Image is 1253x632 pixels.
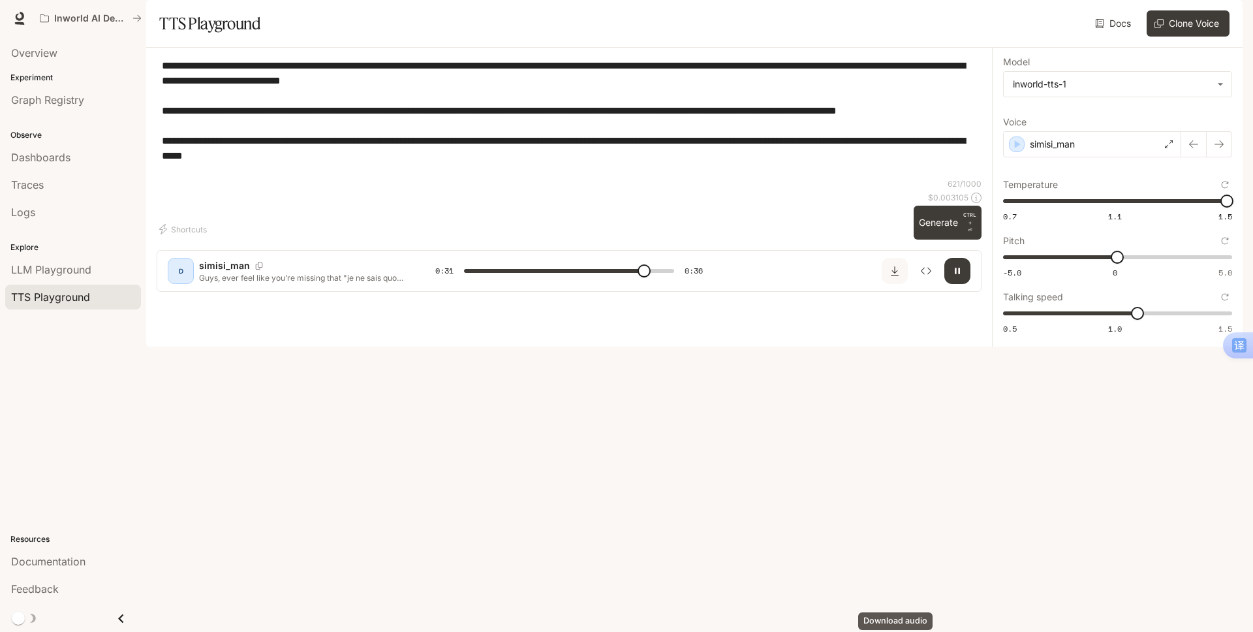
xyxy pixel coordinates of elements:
[1218,323,1232,334] span: 1.5
[157,219,212,240] button: Shortcuts
[1108,211,1122,222] span: 1.1
[250,262,268,270] button: Copy Voice ID
[1218,234,1232,248] button: Reset to default
[1003,323,1017,334] span: 0.5
[1030,138,1075,151] p: simisi_man
[1218,290,1232,304] button: Reset to default
[1004,72,1231,97] div: inworld-tts-1
[199,272,404,283] p: Guys, ever feel like you’re missing that "je ne sais quoi" with women? Let me let you in on a sec...
[1003,180,1058,189] p: Temperature
[1147,10,1230,37] button: Clone Voice
[914,206,982,240] button: GenerateCTRL +⏎
[159,10,260,37] h1: TTS Playground
[882,258,908,284] button: Download audio
[858,612,933,630] div: Download audio
[54,13,127,24] p: Inworld AI Demos
[435,264,454,277] span: 0:31
[34,5,147,31] button: All workspaces
[170,261,191,281] div: D
[1092,10,1136,37] a: Docs
[1003,57,1030,67] p: Model
[1218,178,1232,192] button: Reset to default
[1003,118,1027,127] p: Voice
[1108,323,1122,334] span: 1.0
[1013,78,1211,91] div: inworld-tts-1
[1003,211,1017,222] span: 0.7
[1218,211,1232,222] span: 1.5
[1218,267,1232,278] span: 5.0
[1003,236,1025,245] p: Pitch
[1113,267,1117,278] span: 0
[1003,267,1021,278] span: -5.0
[963,211,976,227] p: CTRL +
[963,211,976,234] p: ⏎
[1003,292,1063,302] p: Talking speed
[199,259,250,272] p: simisi_man
[685,264,703,277] span: 0:36
[913,258,939,284] button: Inspect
